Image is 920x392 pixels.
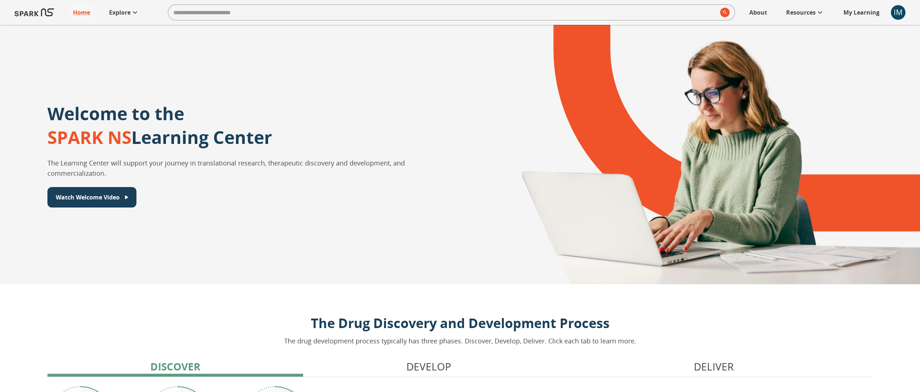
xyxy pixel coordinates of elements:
button: search [717,5,730,20]
p: About [749,8,767,17]
p: Develop [406,359,451,374]
p: Home [73,8,90,17]
img: Logo of SPARK at Stanford [15,4,54,21]
p: Resources [786,8,816,17]
div: IM [891,5,905,20]
a: My Learning [840,4,884,20]
p: The Drug Discovery and Development Process [284,313,636,333]
p: Watch Welcome Video [56,193,120,202]
a: Resources [782,4,828,20]
span: SPARK NS [47,125,131,149]
p: Welcome to the Learning Center [47,102,272,149]
button: Watch Welcome Video [47,187,136,208]
div: A montage of drug development icons and a SPARK NS logo design element [484,25,920,284]
p: The Learning Center will support your journey in translational research, therapeutic discovery an... [47,158,452,178]
button: account of current user [891,5,905,20]
p: Explore [109,8,131,17]
a: About [746,4,771,20]
a: Home [69,4,94,20]
p: Deliver [694,359,734,374]
p: The drug development process typically has three phases. Discover, Develop, Deliver. Click each t... [284,336,636,346]
p: My Learning [843,8,880,17]
p: Discover [150,359,200,374]
a: Explore [105,4,143,20]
